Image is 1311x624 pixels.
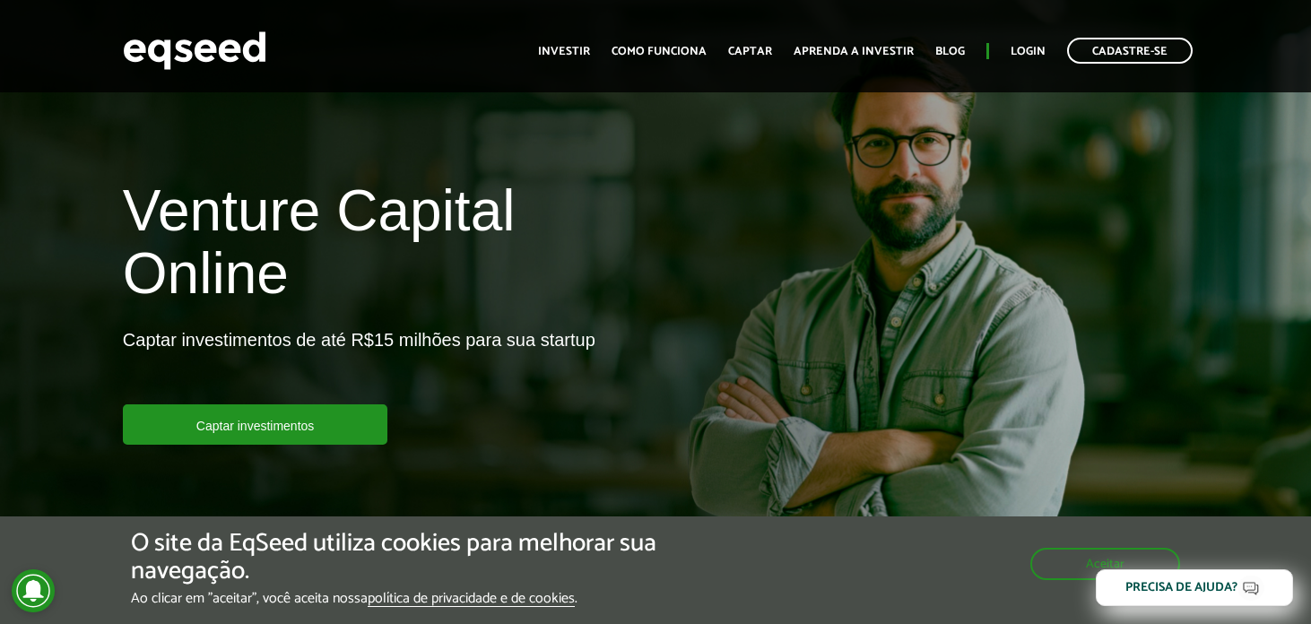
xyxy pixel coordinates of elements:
[612,46,707,57] a: Como funciona
[1030,548,1180,580] button: Aceitar
[123,27,266,74] img: EqSeed
[1067,38,1193,64] a: Cadastre-se
[935,46,965,57] a: Blog
[728,46,772,57] a: Captar
[123,404,388,445] a: Captar investimentos
[1011,46,1046,57] a: Login
[123,329,595,404] p: Captar investimentos de até R$15 milhões para sua startup
[368,592,575,607] a: política de privacidade e de cookies
[131,530,760,585] h5: O site da EqSeed utiliza cookies para melhorar sua navegação.
[123,179,642,315] h1: Venture Capital Online
[794,46,914,57] a: Aprenda a investir
[131,590,760,607] p: Ao clicar em "aceitar", você aceita nossa .
[538,46,590,57] a: Investir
